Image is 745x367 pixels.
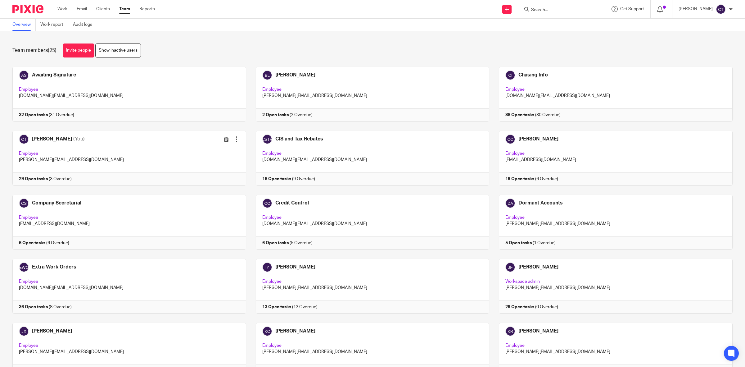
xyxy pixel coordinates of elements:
a: Reports [139,6,155,12]
a: Team [119,6,130,12]
img: Pixie [12,5,43,13]
a: Show inactive users [95,44,141,57]
img: svg%3E [716,4,726,14]
span: (25) [48,48,56,53]
h1: Team members [12,47,56,54]
a: Invite people [63,44,94,57]
p: [PERSON_NAME] [679,6,713,12]
a: Overview [12,19,36,31]
input: Search [531,7,586,13]
a: Audit logs [73,19,97,31]
a: Clients [96,6,110,12]
a: Work [57,6,67,12]
span: Get Support [620,7,644,11]
a: Work report [40,19,68,31]
a: Email [77,6,87,12]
